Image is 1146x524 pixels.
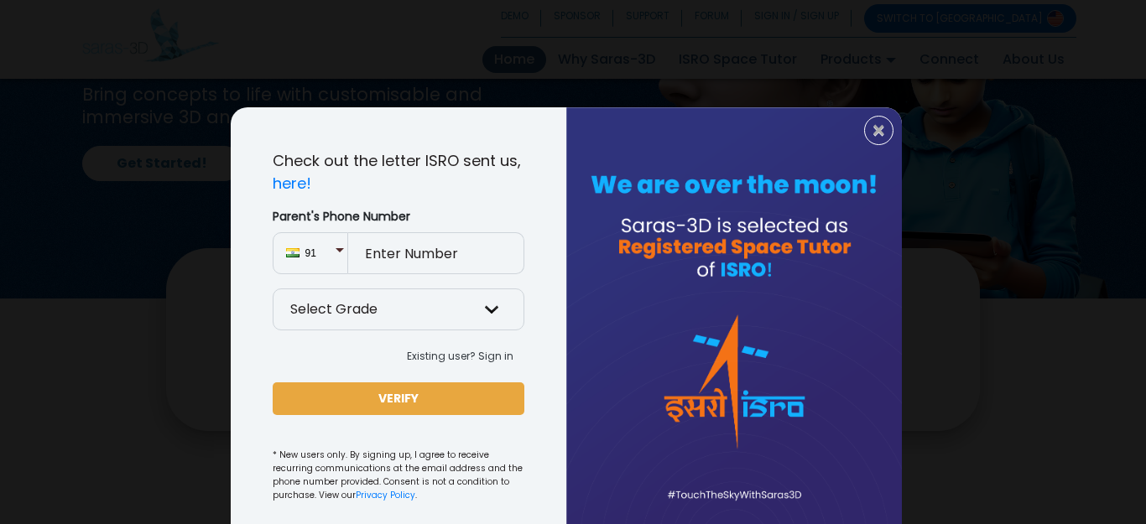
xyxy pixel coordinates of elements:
label: Parent's Phone Number [273,208,524,226]
small: * New users only. By signing up, I agree to receive recurring communications at the email address... [273,449,524,502]
a: Privacy Policy [356,489,415,501]
a: here! [273,173,311,194]
button: VERIFY [273,382,524,415]
span: 91 [305,246,335,261]
button: Existing user? Sign in [396,344,524,369]
button: Close [864,116,893,145]
p: Check out the letter ISRO sent us, [273,149,524,195]
span: × [872,120,886,142]
input: Enter Number [348,232,524,274]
